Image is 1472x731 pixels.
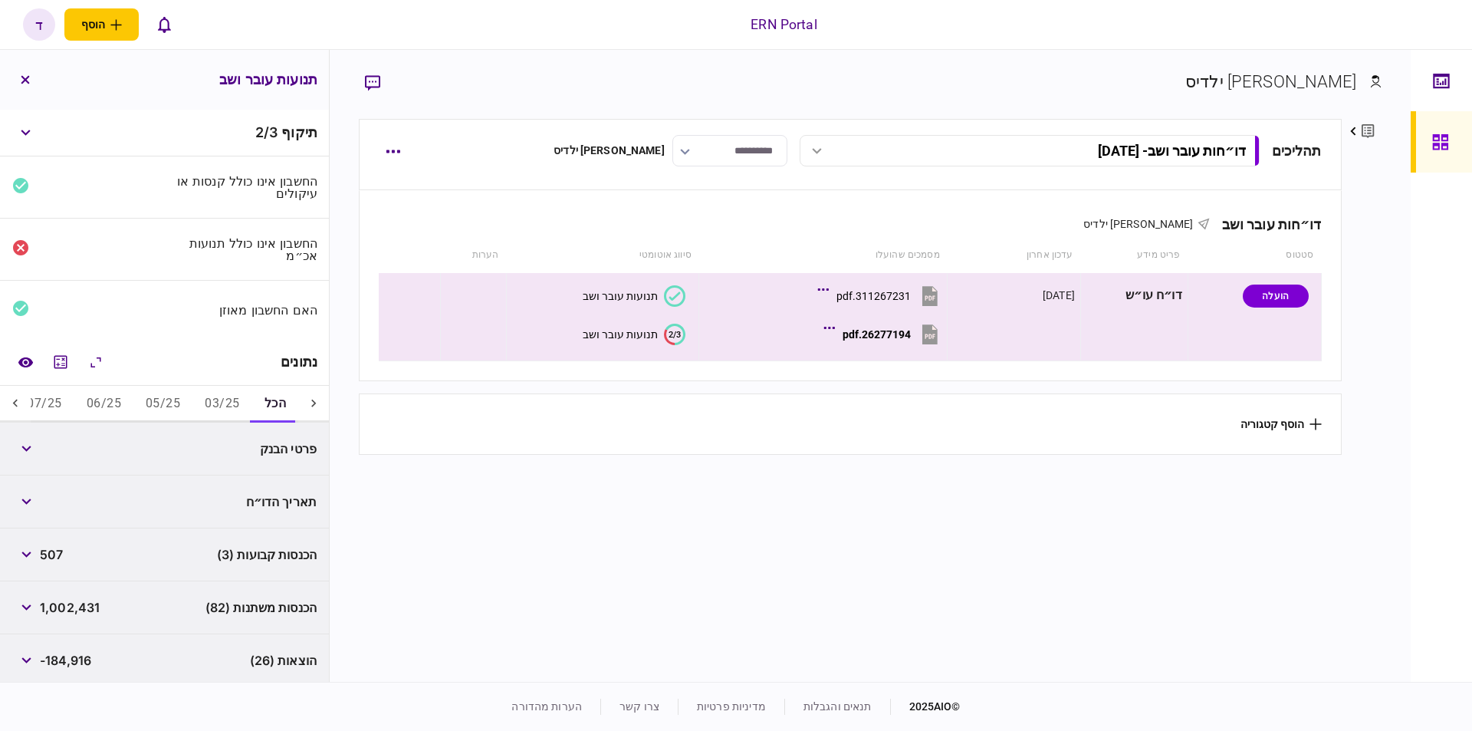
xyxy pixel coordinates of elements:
th: פריט מידע [1080,238,1188,273]
button: פתח תפריט להוספת לקוח [64,8,139,41]
div: © 2025 AIO [890,699,961,715]
th: הערות [440,238,506,273]
div: [PERSON_NAME] ילדיס [554,143,665,159]
div: פרטי הבנק [171,443,317,455]
button: 05/25 [133,386,192,423]
span: תיקוף [281,124,317,140]
button: 06/25 [74,386,133,423]
a: צרו קשר [619,700,659,713]
button: 2/3תנועות עובר ושב [583,324,685,345]
th: סיווג אוטומטי [507,238,699,273]
button: דו״חות עובר ושב- [DATE] [800,135,1260,166]
span: 1,002,431 [40,598,100,617]
button: הרחב\כווץ הכל [82,348,110,376]
div: דו״חות עובר ושב - [DATE] [1098,143,1246,159]
a: השוואה למסמך [11,348,39,376]
a: מדיניות פרטיות [697,700,766,713]
div: תהליכים [1272,140,1322,161]
th: סטטוס [1188,238,1321,273]
button: 03/25 [192,386,251,423]
span: [PERSON_NAME] ילדיס [1083,218,1194,230]
th: מסמכים שהועלו [699,238,948,273]
div: החשבון אינו כולל קנסות או עיקולים [171,175,318,199]
span: הוצאות (26) [250,651,317,670]
div: [DATE] [1043,288,1075,303]
span: -184,916 [40,651,91,670]
span: הכנסות קבועות (3) [217,545,317,564]
th: עדכון אחרון [948,238,1081,273]
div: תנועות עובר ושב [583,290,658,302]
div: תאריך הדו״ח [171,496,317,508]
a: תנאים והגבלות [803,700,872,713]
h3: תנועות עובר ושב [219,73,317,87]
div: דו״ח עו״ש [1086,278,1182,313]
div: [PERSON_NAME] ילדיס [1185,69,1357,94]
span: 507 [40,545,63,564]
div: דו״חות עובר ושב [1210,216,1322,232]
button: פתח רשימת התראות [148,8,180,41]
span: 2 / 3 [255,124,278,140]
button: הכל [252,386,298,423]
text: 2/3 [669,329,681,339]
button: 311267231.pdf [821,278,941,313]
button: ד [23,8,55,41]
a: הערות מהדורה [511,700,582,713]
button: 07/25 [15,386,74,423]
button: 26277194.pdf [827,317,941,351]
div: 26277194.pdf [843,328,911,341]
div: נתונים [281,354,317,370]
button: מחשבון [47,348,74,376]
div: ERN Portal [751,15,816,35]
button: הוסף קטגוריה [1240,418,1322,430]
button: תנועות עובר ושב [583,285,685,307]
div: 311267231.pdf [836,290,911,302]
div: הועלה [1243,285,1309,308]
div: האם החשבון מאוזן [171,304,318,316]
div: החשבון אינו כולל תנועות אכ״מ [171,237,318,262]
div: תנועות עובר ושב [583,328,658,341]
span: הכנסות משתנות (82) [205,598,317,617]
